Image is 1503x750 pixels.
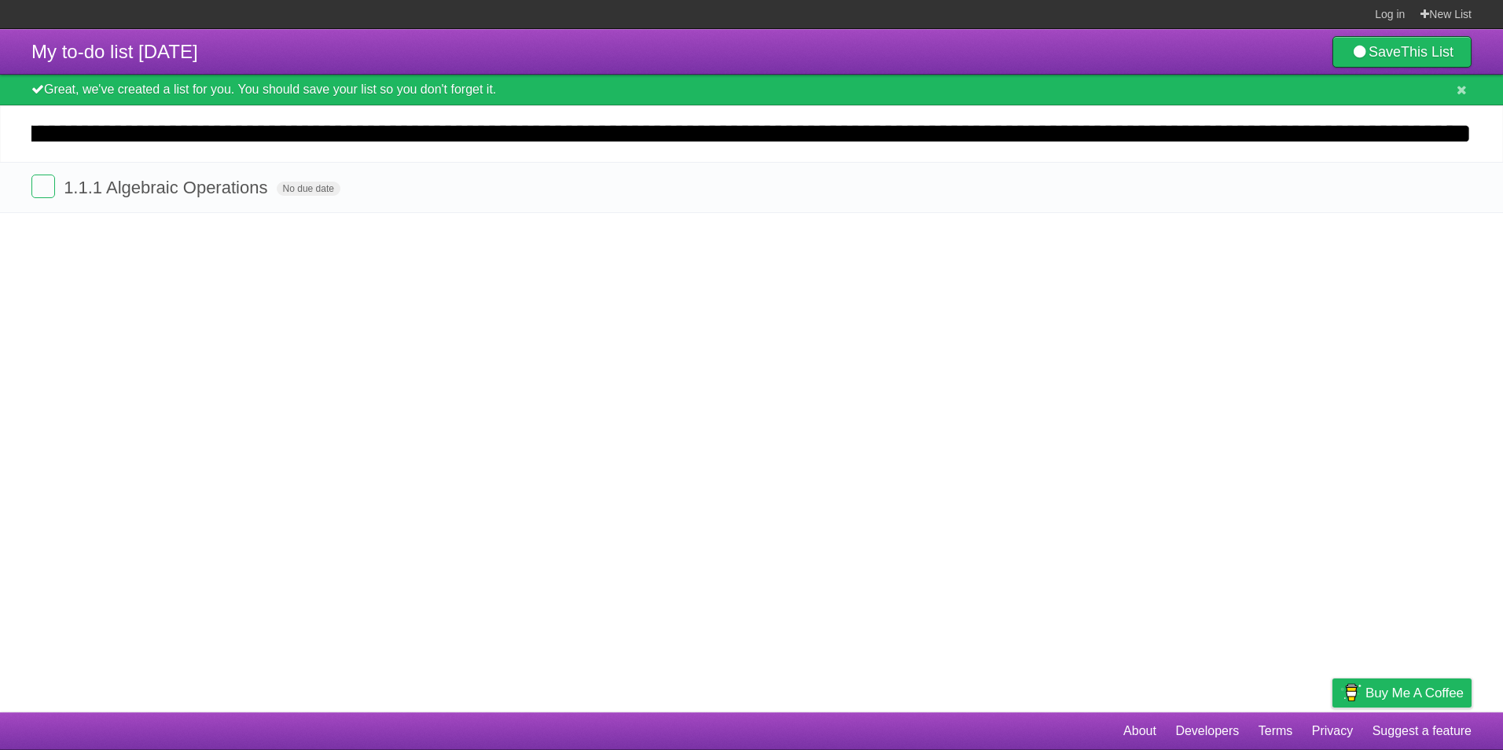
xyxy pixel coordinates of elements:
a: Buy me a coffee [1332,678,1472,708]
label: Star task [1376,175,1406,200]
a: SaveThis List [1332,36,1472,68]
span: No due date [277,182,340,196]
img: Buy me a coffee [1340,679,1362,706]
b: This List [1401,44,1453,60]
a: Terms [1259,716,1293,746]
span: Buy me a coffee [1365,679,1464,707]
a: Privacy [1312,716,1353,746]
a: Developers [1175,716,1239,746]
a: About [1123,716,1156,746]
span: 1.1.1 Algebraic Operations [64,178,271,197]
label: Done [31,175,55,198]
a: Suggest a feature [1373,716,1472,746]
span: My to-do list [DATE] [31,41,198,62]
